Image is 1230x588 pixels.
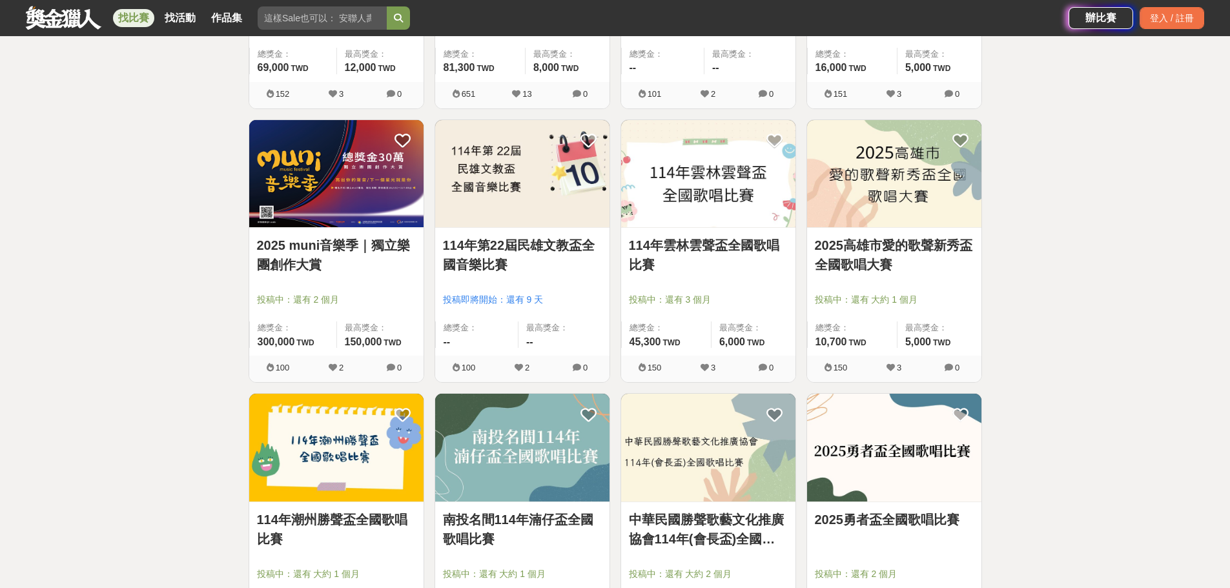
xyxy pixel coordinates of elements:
[630,336,661,347] span: 45,300
[712,48,788,61] span: 最高獎金：
[435,394,610,502] img: Cover Image
[443,236,602,274] a: 114年第22屆民雄文教盃全國音樂比賽
[533,62,559,73] span: 8,000
[583,363,588,372] span: 0
[630,62,637,73] span: --
[905,48,974,61] span: 最高獎金：
[747,338,764,347] span: TWD
[435,120,610,228] a: Cover Image
[258,321,329,334] span: 總獎金：
[848,64,866,73] span: TWD
[711,89,715,99] span: 2
[257,567,416,581] span: 投稿中：還有 大約 1 個月
[443,567,602,581] span: 投稿中：還有 大約 1 個月
[815,321,889,334] span: 總獎金：
[905,321,974,334] span: 最高獎金：
[815,293,974,307] span: 投稿中：還有 大約 1 個月
[257,293,416,307] span: 投稿中：還有 2 個月
[296,338,314,347] span: TWD
[769,363,774,372] span: 0
[815,336,847,347] span: 10,700
[345,62,376,73] span: 12,000
[807,120,981,228] a: Cover Image
[378,64,395,73] span: TWD
[621,120,795,228] img: Cover Image
[397,89,402,99] span: 0
[933,64,950,73] span: TWD
[630,48,697,61] span: 總獎金：
[462,363,476,372] span: 100
[1069,7,1133,29] a: 辦比賽
[249,394,424,502] a: Cover Image
[525,363,529,372] span: 2
[462,89,476,99] span: 651
[257,510,416,549] a: 114年潮州勝聲盃全國歌唱比賽
[905,336,931,347] span: 5,000
[443,293,602,307] span: 投稿即將開始：還有 9 天
[629,293,788,307] span: 投稿中：還有 3 個月
[435,120,610,228] img: Cover Image
[477,64,494,73] span: TWD
[834,89,848,99] span: 151
[522,89,531,99] span: 13
[249,120,424,228] a: Cover Image
[815,236,974,274] a: 2025高雄市愛的歌聲新秀盃全國歌唱大賽
[249,120,424,228] img: Cover Image
[648,363,662,372] span: 150
[258,62,289,73] span: 69,000
[526,336,533,347] span: --
[444,336,451,347] span: --
[443,510,602,549] a: 南投名間114年湳仔盃全國歌唱比賽
[955,89,959,99] span: 0
[583,89,588,99] span: 0
[815,48,889,61] span: 總獎金：
[339,363,343,372] span: 2
[629,236,788,274] a: 114年雲林雲聲盃全國歌唱比賽
[345,48,416,61] span: 最高獎金：
[258,48,329,61] span: 總獎金：
[621,394,795,502] img: Cover Image
[807,394,981,502] img: Cover Image
[291,64,308,73] span: TWD
[815,510,974,529] a: 2025勇者盃全國歌唱比賽
[711,363,715,372] span: 3
[113,9,154,27] a: 找比賽
[276,89,290,99] span: 152
[258,336,295,347] span: 300,000
[159,9,201,27] a: 找活動
[834,363,848,372] span: 150
[719,321,788,334] span: 最高獎金：
[933,338,950,347] span: TWD
[276,363,290,372] span: 100
[397,363,402,372] span: 0
[621,120,795,228] a: Cover Image
[561,64,579,73] span: TWD
[444,62,475,73] span: 81,300
[648,89,662,99] span: 101
[345,336,382,347] span: 150,000
[719,336,745,347] span: 6,000
[384,338,401,347] span: TWD
[815,567,974,581] span: 投稿中：還有 2 個月
[848,338,866,347] span: TWD
[533,48,602,61] span: 最高獎金：
[769,89,774,99] span: 0
[897,363,901,372] span: 3
[1140,7,1204,29] div: 登入 / 註冊
[444,48,517,61] span: 總獎金：
[345,321,416,334] span: 最高獎金：
[662,338,680,347] span: TWD
[206,9,247,27] a: 作品集
[258,6,387,30] input: 這樣Sale也可以： 安聯人壽創意銷售法募集
[630,321,703,334] span: 總獎金：
[712,62,719,73] span: --
[807,120,981,228] img: Cover Image
[629,510,788,549] a: 中華民國勝聲歌藝文化推廣協會114年(會長盃)全國歌唱比賽
[905,62,931,73] span: 5,000
[526,321,602,334] span: 最高獎金：
[339,89,343,99] span: 3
